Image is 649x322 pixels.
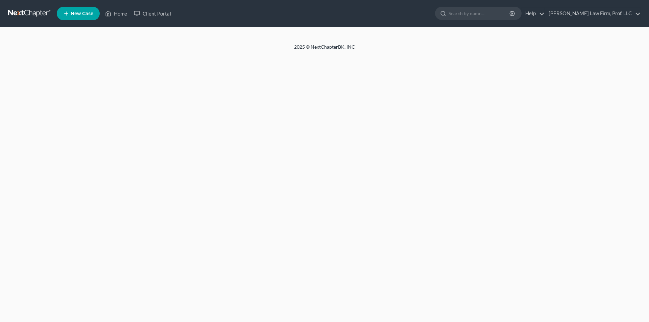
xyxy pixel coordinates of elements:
a: Home [102,7,130,20]
a: [PERSON_NAME] Law Firm, Prof. LLC [545,7,641,20]
span: New Case [71,11,93,16]
input: Search by name... [449,7,510,20]
div: 2025 © NextChapterBK, INC [132,44,517,56]
a: Client Portal [130,7,174,20]
a: Help [522,7,545,20]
